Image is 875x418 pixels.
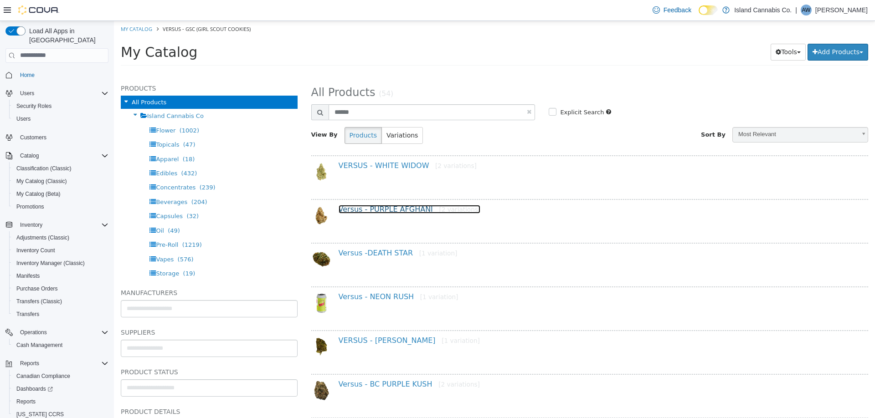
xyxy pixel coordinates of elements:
[9,295,112,308] button: Transfers (Classic)
[16,219,108,230] span: Inventory
[587,110,612,117] span: Sort By
[20,71,35,79] span: Home
[42,178,73,184] span: Beverages
[9,188,112,200] button: My Catalog (Beta)
[16,115,31,122] span: Users
[13,258,108,269] span: Inventory Manager (Classic)
[694,23,754,40] button: Add Products
[13,113,34,124] a: Users
[42,220,64,227] span: Pre-Roll
[16,372,70,380] span: Canadian Compliance
[225,359,366,367] a: Versus - BC PURPLE KUSH[2 variations]
[13,232,73,243] a: Adjustments (Classic)
[9,175,112,188] button: My Catalog (Classic)
[13,383,108,394] span: Dashboards
[197,228,218,249] img: 150
[16,327,51,338] button: Operations
[16,165,72,172] span: Classification (Classic)
[16,102,51,110] span: Security Roles
[9,382,112,395] a: Dashboards
[9,200,112,213] button: Promotions
[13,176,71,187] a: My Catalog (Classic)
[16,178,67,185] span: My Catalog (Classic)
[9,370,112,382] button: Canadian Compliance
[72,192,85,199] span: (32)
[13,163,108,174] span: Classification (Classic)
[67,149,83,156] span: (432)
[42,192,69,199] span: Capsules
[13,245,108,256] span: Inventory Count
[802,5,810,15] span: AW
[69,249,82,256] span: (19)
[16,88,38,99] button: Users
[7,62,184,73] h5: Products
[42,120,65,127] span: Topicals
[42,235,60,242] span: Vapes
[9,112,112,125] button: Users
[13,201,48,212] a: Promotions
[13,383,57,394] a: Dashboards
[16,411,64,418] span: [US_STATE] CCRS
[9,282,112,295] button: Purchase Orders
[13,371,74,382] a: Canadian Compliance
[13,371,108,382] span: Canadian Compliance
[7,5,38,11] a: My Catalog
[18,5,59,15] img: Cova
[13,201,108,212] span: Promotions
[77,178,93,184] span: (204)
[197,316,218,336] img: 150
[657,23,692,40] button: Tools
[13,101,108,112] span: Security Roles
[13,101,55,112] a: Security Roles
[13,396,39,407] a: Reports
[16,132,50,143] a: Customers
[20,360,39,367] span: Reports
[225,315,366,324] a: VERSUS - [PERSON_NAME][1 variation]
[225,228,344,236] a: Versus -DEATH STAR[1 variation]
[197,110,224,117] span: View By
[231,106,268,123] button: Products
[9,339,112,352] button: Cash Management
[20,329,47,336] span: Operations
[13,113,108,124] span: Users
[321,141,363,148] small: [2 variations]
[9,162,112,175] button: Classification (Classic)
[328,316,366,323] small: [1 variation]
[801,5,812,15] div: Anna Weberg
[734,5,792,15] p: Island Cannabis Co.
[9,244,112,257] button: Inventory Count
[16,190,61,198] span: My Catalog (Beta)
[20,90,34,97] span: Users
[42,135,65,142] span: Apparel
[265,69,279,77] small: (54)
[13,189,108,199] span: My Catalog (Beta)
[795,5,797,15] p: |
[16,327,108,338] span: Operations
[16,203,44,210] span: Promotions
[2,131,112,144] button: Customers
[7,385,184,396] h5: Product Details
[16,70,38,81] a: Home
[42,163,82,170] span: Concentrates
[7,23,83,39] span: My Catalog
[13,340,108,351] span: Cash Management
[16,311,39,318] span: Transfers
[225,271,345,280] a: Versus - NEON RUSH[1 variation]
[16,272,40,280] span: Manifests
[16,260,85,267] span: Inventory Manager (Classic)
[13,309,108,320] span: Transfers
[649,1,695,19] a: Feedback
[16,247,55,254] span: Inventory Count
[13,245,59,256] a: Inventory Count
[13,283,108,294] span: Purchase Orders
[13,232,108,243] span: Adjustments (Classic)
[197,141,218,161] img: 150
[9,231,112,244] button: Adjustments (Classic)
[9,100,112,112] button: Security Roles
[13,176,108,187] span: My Catalog (Classic)
[66,106,85,113] span: (1002)
[324,360,366,367] small: [2 variations]
[9,257,112,270] button: Inventory Manager (Classic)
[2,149,112,162] button: Catalog
[20,134,46,141] span: Customers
